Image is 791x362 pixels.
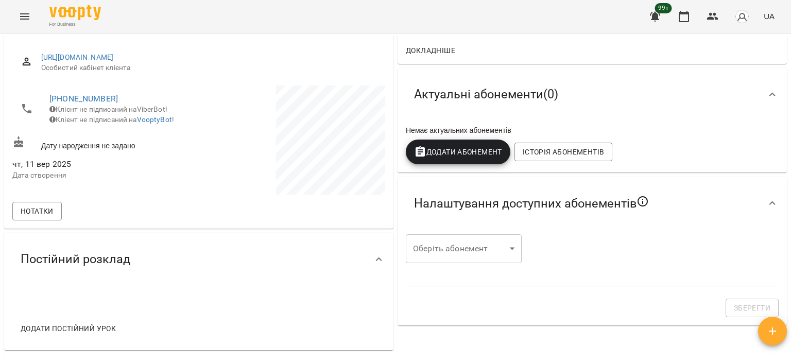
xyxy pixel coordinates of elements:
[12,4,37,29] button: Menu
[49,115,174,124] span: Клієнт не підписаний на !
[404,123,781,137] div: Немає актуальних абонементів
[414,195,649,212] span: Налаштування доступних абонементів
[49,105,167,113] span: Клієнт не підписаний на ViberBot!
[764,11,775,22] span: UA
[760,7,779,26] button: UA
[137,115,172,124] a: VooptyBot
[406,44,455,57] span: Докладніше
[398,177,787,230] div: Налаштування доступних абонементів
[21,251,130,267] span: Постійний розклад
[12,170,197,181] p: Дата створення
[12,158,197,170] span: чт, 11 вер 2025
[414,146,502,158] span: Додати Абонемент
[41,53,114,61] a: [URL][DOMAIN_NAME]
[406,234,522,263] div: ​
[523,146,604,158] span: Історія абонементів
[49,5,101,20] img: Voopty Logo
[21,205,54,217] span: Нотатки
[514,143,612,161] button: Історія абонементів
[414,87,558,102] span: Актуальні абонементи ( 0 )
[735,9,749,24] img: avatar_s.png
[398,68,787,121] div: Актуальні абонементи(0)
[406,140,510,164] button: Додати Абонемент
[16,319,120,338] button: Додати постійний урок
[41,63,377,73] span: Особистий кабінет клієнта
[637,195,649,208] svg: Якщо не обрано жодного, клієнт зможе побачити всі публічні абонементи
[402,41,459,60] button: Докладніше
[49,21,101,28] span: For Business
[12,202,62,220] button: Нотатки
[21,322,116,335] span: Додати постійний урок
[10,134,199,153] div: Дату народження не задано
[655,3,672,13] span: 99+
[49,94,118,104] a: [PHONE_NUMBER]
[4,233,393,286] div: Постійний розклад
